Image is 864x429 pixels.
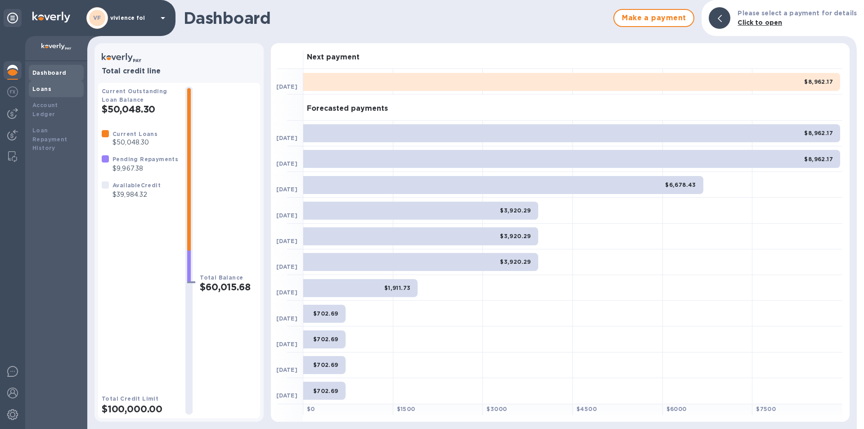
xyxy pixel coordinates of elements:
[112,131,157,137] b: Current Loans
[384,284,411,291] b: $1,911.73
[184,9,609,27] h1: Dashboard
[32,69,67,76] b: Dashboard
[313,361,338,368] b: $702.69
[276,263,297,270] b: [DATE]
[276,186,297,193] b: [DATE]
[276,315,297,322] b: [DATE]
[500,233,531,239] b: $3,920.29
[738,19,782,26] b: Click to open
[200,281,256,293] h2: $60,015.68
[276,160,297,167] b: [DATE]
[93,14,101,21] b: VF
[665,181,696,188] b: $6,678.43
[112,156,178,163] b: Pending Repayments
[738,9,857,17] b: Please select a payment for details
[804,130,833,136] b: $8,962.17
[313,310,338,317] b: $702.69
[804,156,833,163] b: $8,962.17
[102,395,158,402] b: Total Credit Limit
[32,86,51,92] b: Loans
[307,53,360,62] h3: Next payment
[112,138,157,147] p: $50,048.30
[804,78,833,85] b: $8,962.17
[276,366,297,373] b: [DATE]
[276,135,297,141] b: [DATE]
[102,88,167,103] b: Current Outstanding Loan Balance
[276,392,297,399] b: [DATE]
[32,12,70,23] img: Logo
[276,83,297,90] b: [DATE]
[110,15,155,21] p: vivience fol
[666,406,687,412] b: $ 6000
[313,388,338,394] b: $702.69
[576,406,597,412] b: $ 4500
[102,403,178,415] h2: $100,000.00
[276,341,297,348] b: [DATE]
[307,406,315,412] b: $ 0
[32,102,58,117] b: Account Ledger
[112,182,161,189] b: Available Credit
[397,406,415,412] b: $ 1500
[200,274,243,281] b: Total Balance
[276,289,297,296] b: [DATE]
[112,190,161,199] p: $39,984.32
[756,406,776,412] b: $ 7500
[500,207,531,214] b: $3,920.29
[621,13,686,23] span: Make a payment
[307,104,388,113] h3: Forecasted payments
[613,9,694,27] button: Make a payment
[7,86,18,97] img: Foreign exchange
[102,67,256,76] h3: Total credit line
[313,336,338,343] b: $702.69
[102,104,178,115] h2: $50,048.30
[112,164,178,173] p: $9,967.38
[500,258,531,265] b: $3,920.29
[276,212,297,219] b: [DATE]
[32,127,67,152] b: Loan Repayment History
[276,238,297,244] b: [DATE]
[486,406,507,412] b: $ 3000
[4,9,22,27] div: Unpin categories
